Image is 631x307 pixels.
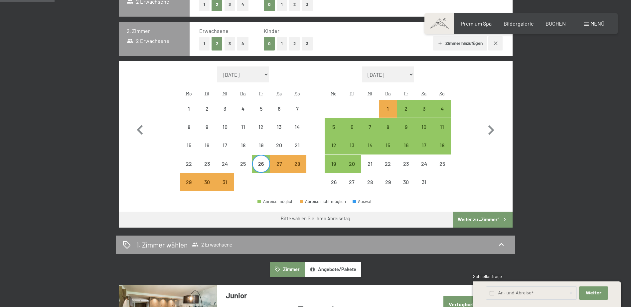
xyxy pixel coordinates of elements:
[288,118,306,136] div: Sun Dec 14 2025
[380,106,396,123] div: 1
[234,155,252,173] div: Abreise nicht möglich
[212,37,223,51] button: 2
[198,100,216,118] div: Abreise nicht möglich
[264,37,275,51] button: 0
[380,161,396,178] div: 22
[379,155,397,173] div: Thu Jan 22 2026
[397,155,415,173] div: Fri Jan 23 2026
[130,66,150,191] button: Vorheriger Monat
[380,179,396,196] div: 29
[216,100,234,118] div: Abreise nicht möglich
[379,173,397,191] div: Thu Jan 29 2026
[397,161,414,178] div: 23
[181,124,197,141] div: 8
[361,155,379,173] div: Abreise nicht möglich
[362,161,378,178] div: 21
[397,136,415,154] div: Abreise möglich
[433,136,451,154] div: Abreise möglich
[270,136,288,154] div: Sat Dec 20 2025
[325,155,343,173] div: Mon Jan 19 2026
[579,286,608,300] button: Weiter
[216,136,234,154] div: Wed Dec 17 2025
[305,262,361,277] button: Angebote/Pakete
[288,100,306,118] div: Sun Dec 07 2025
[343,155,361,173] div: Tue Jan 20 2026
[415,118,433,136] div: Abreise möglich
[434,161,450,178] div: 25
[397,118,415,136] div: Abreise möglich
[361,155,379,173] div: Wed Jan 21 2026
[237,37,248,51] button: 4
[271,161,287,178] div: 27
[421,91,426,96] abbr: Samstag
[361,118,379,136] div: Wed Jan 07 2026
[361,173,379,191] div: Abreise nicht möglich
[199,106,215,123] div: 2
[439,91,445,96] abbr: Sonntag
[368,91,372,96] abbr: Mittwoch
[433,100,451,118] div: Sun Jan 04 2026
[325,155,343,173] div: Abreise möglich
[235,161,251,178] div: 25
[257,199,293,204] div: Anreise möglich
[546,20,566,27] a: BUCHEN
[361,136,379,154] div: Wed Jan 14 2026
[180,118,198,136] div: Mon Dec 08 2025
[385,91,391,96] abbr: Donnerstag
[252,155,270,173] div: Abreise möglich
[217,179,233,196] div: 31
[362,124,378,141] div: 7
[325,118,343,136] div: Mon Jan 05 2026
[488,36,503,51] button: Zimmer entfernen
[461,20,492,27] a: Premium Spa
[397,173,415,191] div: Abreise nicht möglich
[198,118,216,136] div: Abreise nicht möglich
[325,173,343,191] div: Mon Jan 26 2026
[343,136,361,154] div: Abreise möglich
[433,118,451,136] div: Abreise möglich
[289,106,305,123] div: 7
[590,20,604,27] span: Menü
[252,155,270,173] div: Fri Dec 26 2025
[181,161,197,178] div: 22
[343,118,361,136] div: Tue Jan 06 2026
[362,143,378,159] div: 14
[325,173,343,191] div: Abreise nicht möglich
[217,161,233,178] div: 24
[415,155,433,173] div: Sat Jan 24 2026
[270,118,288,136] div: Sat Dec 13 2025
[288,136,306,154] div: Sun Dec 21 2025
[343,118,361,136] div: Abreise möglich
[180,100,198,118] div: Mon Dec 01 2025
[270,262,304,277] button: Zimmer
[216,136,234,154] div: Abreise nicht möglich
[234,155,252,173] div: Thu Dec 25 2025
[270,155,288,173] div: Abreise nicht möglich, da die Mindestaufenthaltsdauer nicht erfüllt wird
[288,155,306,173] div: Sun Dec 28 2025
[180,155,198,173] div: Mon Dec 22 2025
[264,28,279,34] span: Kinder
[379,100,397,118] div: Thu Jan 01 2026
[343,155,361,173] div: Abreise möglich
[504,20,534,27] a: Bildergalerie
[397,173,415,191] div: Fri Jan 30 2026
[344,143,360,159] div: 13
[288,118,306,136] div: Abreise nicht möglich
[353,199,374,204] div: Auswahl
[416,143,432,159] div: 17
[180,173,198,191] div: Abreise nicht möglich, da die Mindestaufenthaltsdauer nicht erfüllt wird
[300,199,346,204] div: Abreise nicht möglich
[343,173,361,191] div: Abreise nicht möglich
[281,215,350,222] div: Bitte wählen Sie Ihren Abreisetag
[416,124,432,141] div: 10
[361,118,379,136] div: Abreise möglich
[350,91,354,96] abbr: Dienstag
[473,274,502,279] span: Schnellanfrage
[234,100,252,118] div: Abreise nicht möglich
[270,136,288,154] div: Abreise nicht möglich
[181,106,197,123] div: 1
[415,136,433,154] div: Abreise möglich
[253,124,269,141] div: 12
[205,91,209,96] abbr: Dienstag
